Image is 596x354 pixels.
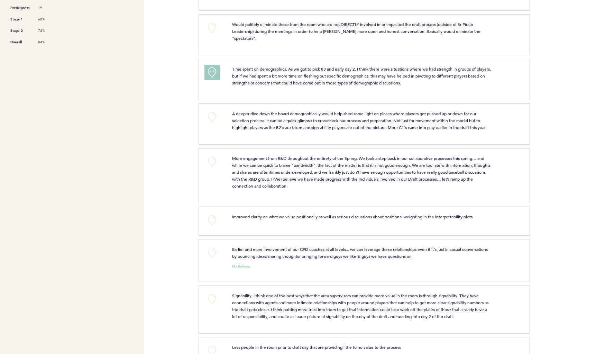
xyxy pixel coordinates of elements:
[38,28,59,33] span: 74%
[10,4,31,11] span: Participants
[232,344,401,350] span: Less people in the room prior to draft day that are providing little to no value to the process
[38,6,59,10] span: 19
[232,246,489,259] span: Earlier and more involvement of our CPD coaches at all levels... we can leverage these relationsh...
[210,68,214,75] span: +1
[232,21,482,41] span: Would politely eliminate those from the room who are not DIRECTLY involved in or impacted the dra...
[10,27,31,34] span: Stage 2
[10,16,31,23] span: Stage 1
[232,293,489,319] span: Signability. I think one of the best ways that the area supervisors can provide more value in the...
[232,214,473,219] span: Improved clarity on what we value positionally as well as serious discussions about positional we...
[232,111,486,130] span: A deeper dive down the board demographically would help shed some light on places where players g...
[205,65,219,79] button: +1
[10,39,31,46] span: Overall
[38,40,59,45] span: 84%
[38,17,59,22] span: 68%
[232,155,492,189] span: More engagement from R&D throughout the entirety of the Spring. We took a step back in our collab...
[232,265,250,268] small: My Balloon
[232,66,492,85] span: Time spent on demographics. As we got to pick 83 and early day 2, I think there were situations w...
